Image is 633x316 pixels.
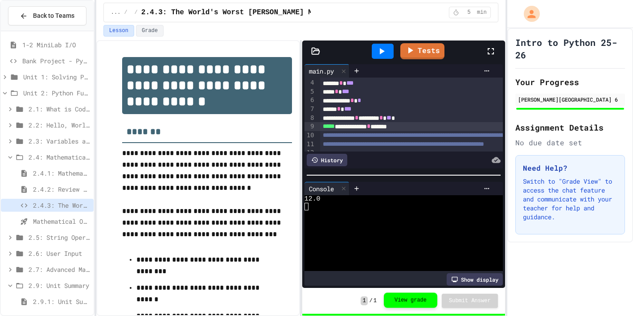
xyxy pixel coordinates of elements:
h2: Assignment Details [515,121,625,134]
div: main.py [304,66,338,76]
div: main.py [304,64,349,78]
span: 5 [462,9,476,16]
p: Switch to "Grade View" to access the chat feature and communicate with your teacher for help and ... [523,177,617,222]
span: / [370,297,373,304]
span: 2.4.3: The World's Worst [PERSON_NAME] Market [33,201,90,210]
span: 2.4.3: The World's Worst [PERSON_NAME] Market [141,7,334,18]
button: Submit Answer [442,294,498,308]
span: Bank Project - Python [22,56,90,66]
div: 6 [304,96,316,105]
button: Grade [136,25,164,37]
div: Show display [447,273,503,286]
div: 10 [304,131,316,140]
div: 11 [304,140,316,149]
span: Unit 2: Python Fundamentals [23,88,90,98]
div: 8 [304,114,316,123]
span: 2.4: Mathematical Operators [29,152,90,162]
span: ... [111,9,121,16]
span: / [124,9,127,16]
span: Mathematical Operators - Quiz [33,217,90,226]
span: / [135,9,138,16]
div: History [307,154,347,166]
div: 9 [304,122,316,131]
div: Console [304,182,349,195]
div: My Account [514,4,542,24]
span: 12.0 [304,195,321,203]
div: 7 [304,105,316,114]
div: 12 [304,148,316,157]
span: Submit Answer [449,297,491,304]
span: Unit 1: Solving Problems in Computer Science [23,72,90,82]
span: 1 [374,297,377,304]
span: Back to Teams [33,11,74,21]
div: No due date set [515,137,625,148]
span: 1 [361,296,367,305]
span: 2.6: User Input [29,249,90,258]
div: 4 [304,78,316,87]
span: 2.7: Advanced Math [29,265,90,274]
h1: Intro to Python 25-26 [515,36,625,61]
span: min [477,9,487,16]
div: [PERSON_NAME][GEOGRAPHIC_DATA] 6 [518,95,622,103]
span: 1-2 MiniLab I/O [22,40,90,49]
h2: Your Progress [515,76,625,88]
span: 2.9: Unit Summary [29,281,90,290]
div: Console [304,184,338,193]
button: Back to Teams [8,6,86,25]
span: 2.2: Hello, World! [29,120,90,130]
span: 2.9.1: Unit Summary [33,297,90,306]
span: 2.4.1: Mathematical Operators [33,168,90,178]
div: 5 [304,87,316,96]
span: 2.3: Variables and Data Types [29,136,90,146]
span: 2.4.2: Review - Mathematical Operators [33,185,90,194]
span: 2.5: String Operators [29,233,90,242]
button: Lesson [103,25,134,37]
a: Tests [400,43,444,59]
span: 2.1: What is Code? [29,104,90,114]
h3: Need Help? [523,163,617,173]
button: View grade [384,293,437,308]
